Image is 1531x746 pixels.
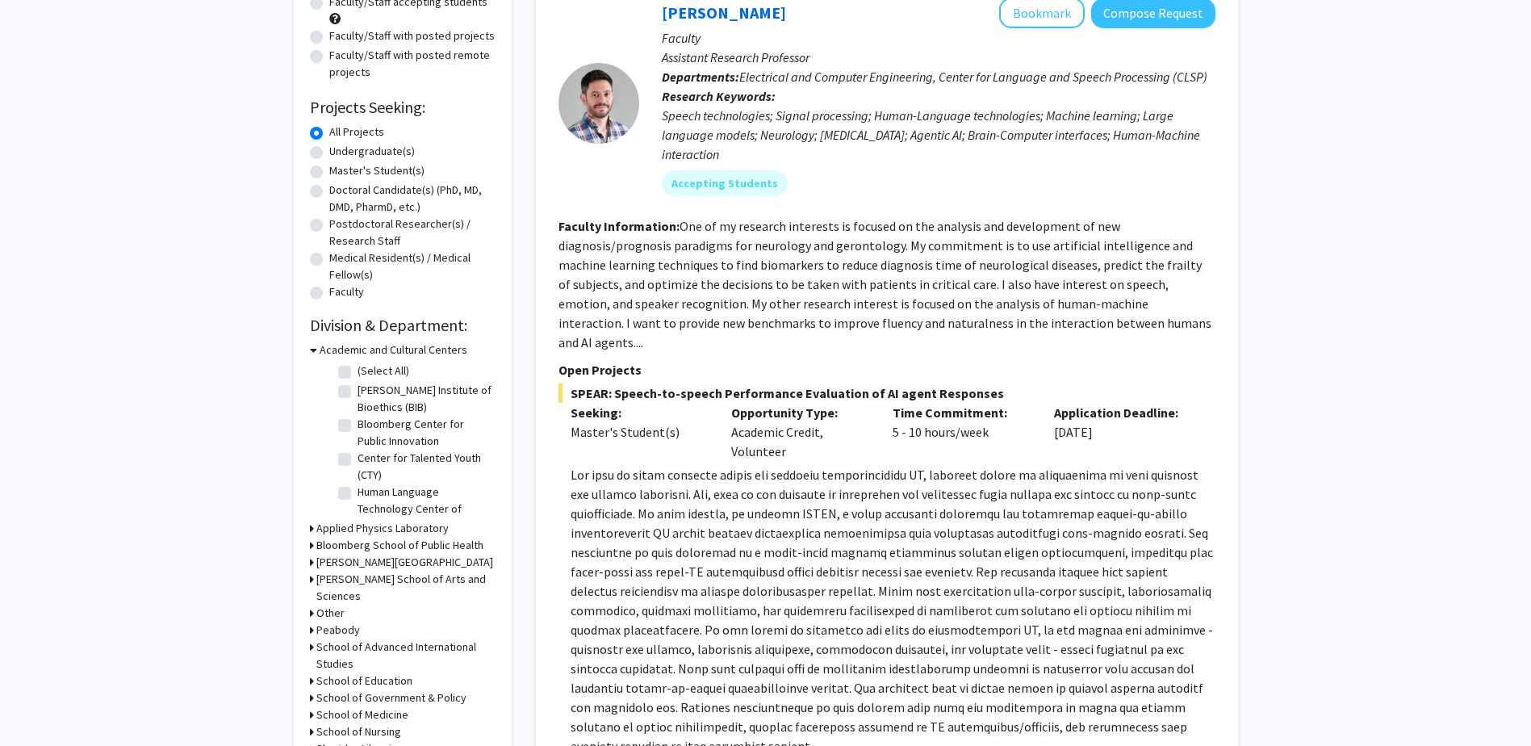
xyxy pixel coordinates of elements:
label: Postdoctoral Researcher(s) / Research Staff [329,216,496,249]
h3: School of Medicine [316,706,408,723]
p: Application Deadline: [1054,403,1191,422]
h3: School of Government & Policy [316,689,466,706]
b: Faculty Information: [558,218,680,234]
p: Opportunity Type: [731,403,868,422]
h2: Division & Department: [310,316,496,335]
h3: Academic and Cultural Centers [320,342,467,358]
label: Doctoral Candidate(s) (PhD, MD, DMD, PharmD, etc.) [329,182,496,216]
div: 5 - 10 hours/week [881,403,1042,461]
span: SPEAR: Speech-to-speech Performance Evaluation of AI agent Responses [558,383,1215,403]
h3: Applied Physics Laboratory [316,520,449,537]
label: Faculty [329,283,364,300]
iframe: Chat [12,673,69,734]
label: Faculty/Staff with posted projects [329,27,495,44]
p: Time Commitment: [893,403,1030,422]
div: Speech technologies; Signal processing; Human-Language technologies; Machine learning; Large lang... [662,106,1215,164]
h3: [PERSON_NAME] School of Arts and Sciences [316,571,496,605]
label: Medical Resident(s) / Medical Fellow(s) [329,249,496,283]
h3: School of Nursing [316,723,401,740]
h3: School of Education [316,673,412,689]
p: Faculty [662,28,1215,48]
div: [DATE] [1042,403,1203,461]
h3: Other [316,605,345,622]
h2: Projects Seeking: [310,98,496,117]
h3: School of Advanced International Studies [316,639,496,673]
label: Master's Student(s) [329,162,425,179]
label: Faculty/Staff with posted remote projects [329,47,496,81]
label: Bloomberg Center for Public Innovation [358,416,492,450]
span: Electrical and Computer Engineering, Center for Language and Speech Processing (CLSP) [739,69,1207,85]
p: Open Projects [558,360,1215,379]
mat-chip: Accepting Students [662,170,788,196]
div: Master's Student(s) [571,422,708,442]
p: Seeking: [571,403,708,422]
h3: [PERSON_NAME][GEOGRAPHIC_DATA] [316,554,493,571]
div: Academic Credit, Volunteer [719,403,881,461]
label: All Projects [329,124,384,140]
h3: Peabody [316,622,360,639]
p: Assistant Research Professor [662,48,1215,67]
b: Research Keywords: [662,88,776,104]
b: Departments: [662,69,739,85]
label: Human Language Technology Center of Excellence (HLTCOE) [358,484,492,534]
h3: Bloomberg School of Public Health [316,537,483,554]
label: (Select All) [358,363,409,379]
label: [PERSON_NAME] Institute of Bioethics (BIB) [358,382,492,416]
fg-read-more: One of my research interests is focused on the analysis and development of new diagnosis/prognosi... [558,218,1211,350]
label: Center for Talented Youth (CTY) [358,450,492,484]
a: [PERSON_NAME] [662,2,786,23]
label: Undergraduate(s) [329,143,415,160]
